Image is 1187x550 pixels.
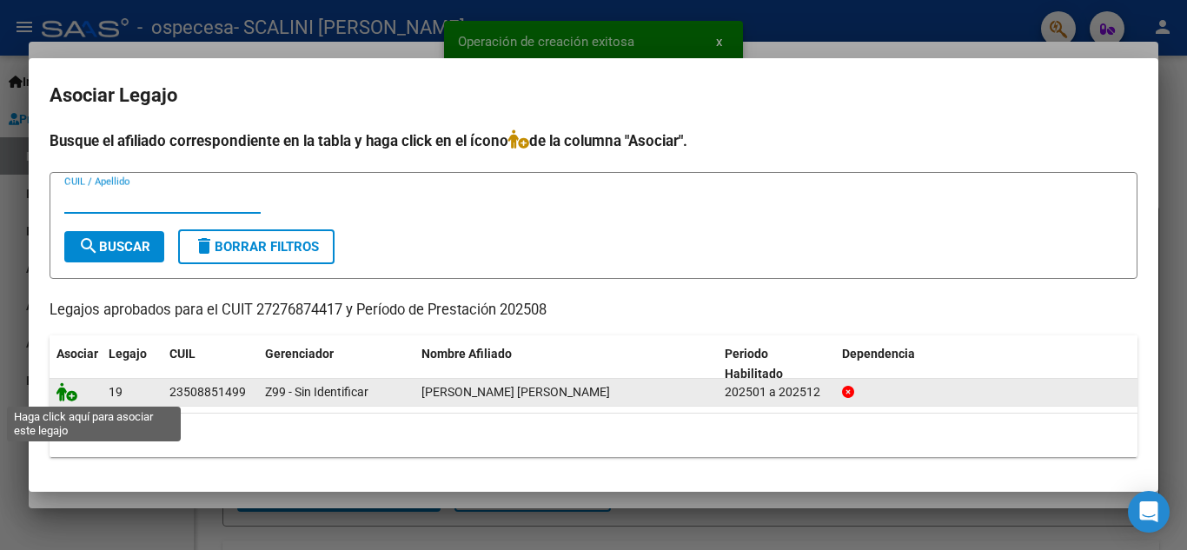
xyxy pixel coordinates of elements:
[169,382,246,402] div: 23508851499
[169,347,196,361] span: CUIL
[109,347,147,361] span: Legajo
[50,300,1137,321] p: Legajos aprobados para el CUIT 27276874417 y Período de Prestación 202508
[102,335,162,393] datatable-header-cell: Legajo
[1128,491,1170,533] div: Open Intercom Messenger
[50,129,1137,152] h4: Busque el afiliado correspondiente en la tabla y haga click en el ícono de la columna "Asociar".
[725,382,828,402] div: 202501 a 202512
[265,347,334,361] span: Gerenciador
[78,239,150,255] span: Buscar
[835,335,1138,393] datatable-header-cell: Dependencia
[194,235,215,256] mat-icon: delete
[258,335,414,393] datatable-header-cell: Gerenciador
[178,229,335,264] button: Borrar Filtros
[265,385,368,399] span: Z99 - Sin Identificar
[162,335,258,393] datatable-header-cell: CUIL
[421,347,512,361] span: Nombre Afiliado
[718,335,835,393] datatable-header-cell: Periodo Habilitado
[50,414,1137,457] div: 1 registros
[109,385,123,399] span: 19
[50,335,102,393] datatable-header-cell: Asociar
[414,335,718,393] datatable-header-cell: Nombre Afiliado
[194,239,319,255] span: Borrar Filtros
[56,347,98,361] span: Asociar
[421,385,610,399] span: SCHEINER GIORDANO THIAGO JEREMIAS
[725,347,783,381] span: Periodo Habilitado
[50,79,1137,112] h2: Asociar Legajo
[64,231,164,262] button: Buscar
[78,235,99,256] mat-icon: search
[842,347,915,361] span: Dependencia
